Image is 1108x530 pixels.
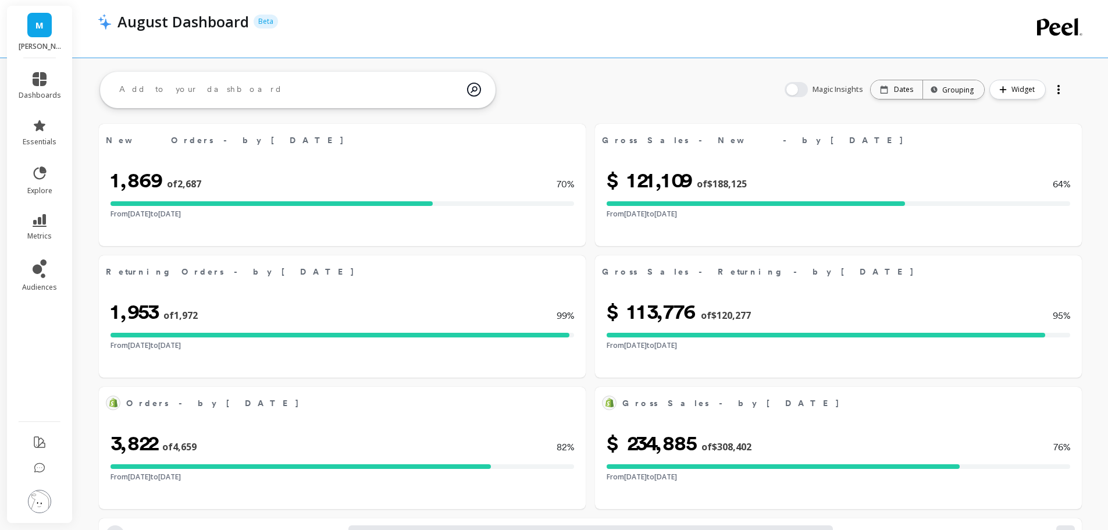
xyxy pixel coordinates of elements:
span: Gross Sales - Returning - by Aug 31, 2025 [602,264,1038,280]
p: Dates [894,85,913,94]
span: of $120,277 [701,308,751,322]
span: of $308,402 [701,440,751,454]
span: 1,953 [111,300,158,323]
span: 1,869 [111,169,161,192]
p: From [DATE] to [DATE] [111,340,574,351]
span: dashboards [19,91,61,100]
span: New Orders - by Aug 31, 2025 [106,132,541,148]
span: 64 % [1053,177,1070,191]
span: Orders - by Aug 31, 2025 [126,395,541,411]
span: Returning Orders - by Aug 31, 2025 [106,264,541,280]
span: Orders - by [DATE] [126,397,300,410]
span: $113,776 [607,300,695,323]
span: Gross Sales - New - by [DATE] [602,134,904,147]
p: August Dashboard [117,12,249,31]
img: header icon [98,13,112,30]
span: Gross Sales - New - by Aug 31, 2025 [602,132,1038,148]
p: maude [19,42,61,51]
span: 76 % [1053,440,1070,454]
div: Grouping [934,84,974,95]
img: magic search icon [467,74,481,105]
span: of $188,125 [697,177,747,191]
span: Gross Sales - by Aug 31, 2025 [622,395,1038,411]
span: of 1,972 [163,308,198,322]
span: 95 % [1053,309,1070,323]
span: New Orders - by [DATE] [106,134,344,147]
span: Returning Orders - by [DATE] [106,266,355,278]
span: of 4,659 [162,440,197,454]
p: From [DATE] to [DATE] [111,471,574,483]
span: 3,822 [111,432,156,455]
span: 99 % [557,309,574,323]
span: $121,109 [607,169,691,192]
button: Widget [989,80,1046,99]
span: M [35,19,44,32]
p: From [DATE] to [DATE] [607,340,1070,351]
p: Beta [254,15,278,29]
span: Widget [1011,84,1038,95]
span: Gross Sales - Returning - by [DATE] [602,266,914,278]
span: 70 % [557,177,574,191]
span: audiences [22,283,57,292]
span: Magic Insights [813,84,865,95]
span: Gross Sales - by [DATE] [622,397,840,410]
span: essentials [23,137,56,147]
span: of 2,687 [167,177,201,191]
span: 82 % [557,440,574,454]
img: profile picture [28,490,51,513]
span: $234,885 [607,432,696,455]
span: metrics [27,232,52,241]
p: From [DATE] to [DATE] [607,471,1070,483]
p: From [DATE] to [DATE] [111,208,574,220]
p: From [DATE] to [DATE] [607,208,1070,220]
span: explore [27,186,52,195]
